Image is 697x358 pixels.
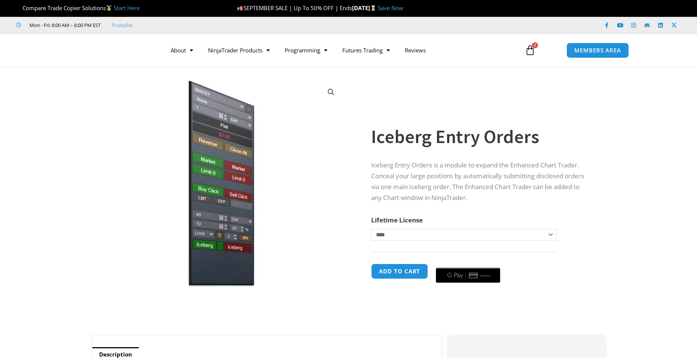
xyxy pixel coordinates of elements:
[324,85,338,99] a: View full-screen image gallery
[371,216,423,224] label: Lifetime License
[114,4,140,12] a: Start Here
[532,42,538,48] span: 0
[378,4,403,12] a: Save Now
[68,37,149,64] img: LogoAI | Affordable Indicators – NinjaTrader
[371,264,428,279] button: Add to cart
[237,5,243,11] img: 🍂
[434,263,502,263] iframe: Secure payment input frame
[436,268,500,283] button: Buy with GPay
[163,42,201,59] a: About
[103,80,343,287] img: IceBergEntryOrders
[371,160,590,203] p: Iceberg Entry Orders is a module to expand the Enhanced Chart Trader. Conceal your large position...
[28,21,101,30] span: Mon - Fri: 8:00 AM – 6:00 PM EST
[514,39,547,61] a: 0
[16,4,140,12] span: Compare Trade Copier Solutions
[237,4,352,12] span: SEPTEMBER SALE | Up To 50% OFF | Ends
[335,42,397,59] a: Futures Trading
[566,43,629,58] a: MEMBERS AREA
[574,48,621,53] span: MEMBERS AREA
[352,4,378,12] strong: [DATE]
[480,273,492,278] text: ••••••
[371,124,590,150] h1: Iceberg Entry Orders
[106,5,112,11] img: 🥇
[371,245,383,250] a: Clear options
[163,42,516,59] nav: Menu
[201,42,277,59] a: NinjaTrader Products
[111,21,133,30] a: Trustpilot
[277,42,335,59] a: Programming
[370,5,376,11] img: ⌛
[16,5,22,11] img: 🏆
[397,42,433,59] a: Reviews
